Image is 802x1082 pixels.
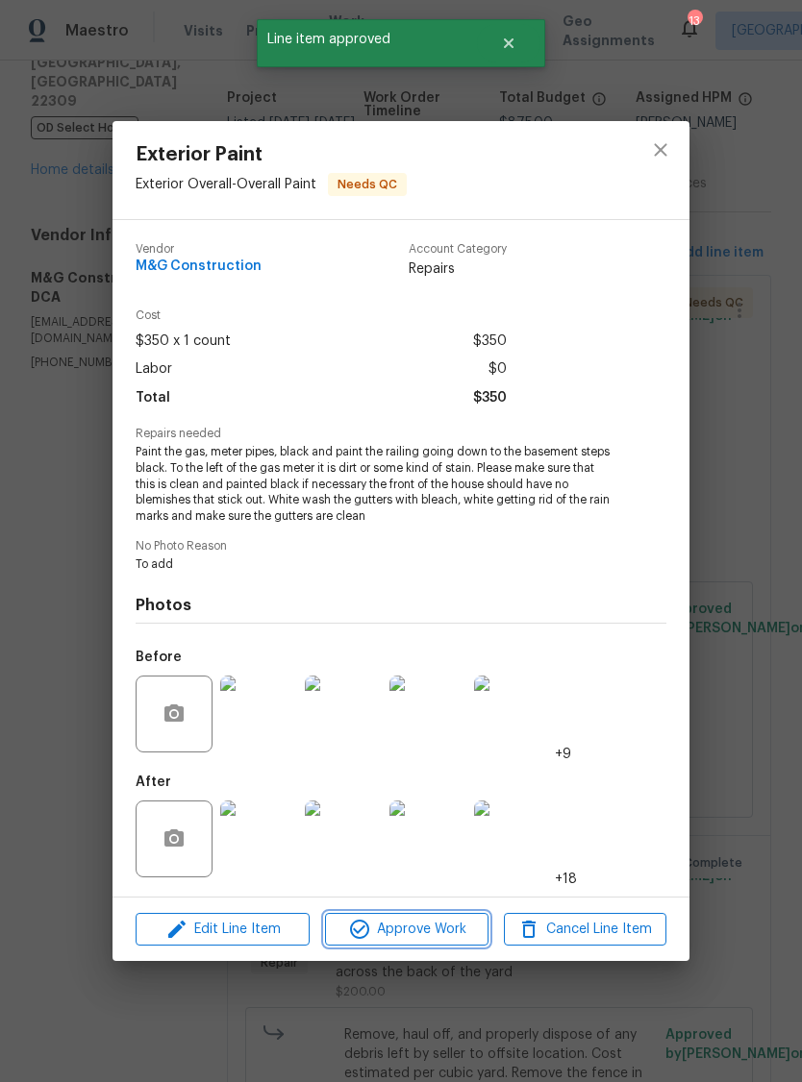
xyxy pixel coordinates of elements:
button: Close [477,24,540,62]
span: Line item approved [257,19,477,60]
button: close [638,127,684,173]
span: Approve Work [331,918,482,942]
span: Needs QC [330,175,405,194]
span: To add [136,556,614,573]
span: Paint the gas, meter pipes, black and paint the railing going down to the basement steps black. T... [136,444,614,525]
span: M&G Construction [136,259,262,274]
span: Edit Line Item [141,918,304,942]
span: No Photo Reason [136,540,666,553]
h4: Photos [136,596,666,615]
h5: After [136,775,171,789]
div: 13 [688,12,701,31]
span: +18 [555,870,577,889]
button: Edit Line Item [136,913,310,947]
button: Approve Work [325,913,488,947]
span: $350 x 1 count [136,328,231,356]
span: Repairs [409,259,507,279]
span: Exterior Paint [136,144,407,165]
span: Account Category [409,243,507,256]
button: Cancel Line Item [504,913,666,947]
span: Labor [136,356,172,383]
span: Repairs needed [136,428,666,440]
span: $350 [473,384,507,412]
span: Cost [136,309,507,322]
span: $350 [473,328,507,356]
span: Cancel Line Item [510,918,661,942]
span: +9 [555,745,571,764]
h5: Before [136,651,182,664]
span: Total [136,384,170,412]
span: Vendor [136,243,262,256]
span: Exterior Overall - Overall Paint [136,177,316,190]
span: $0 [489,356,507,383]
